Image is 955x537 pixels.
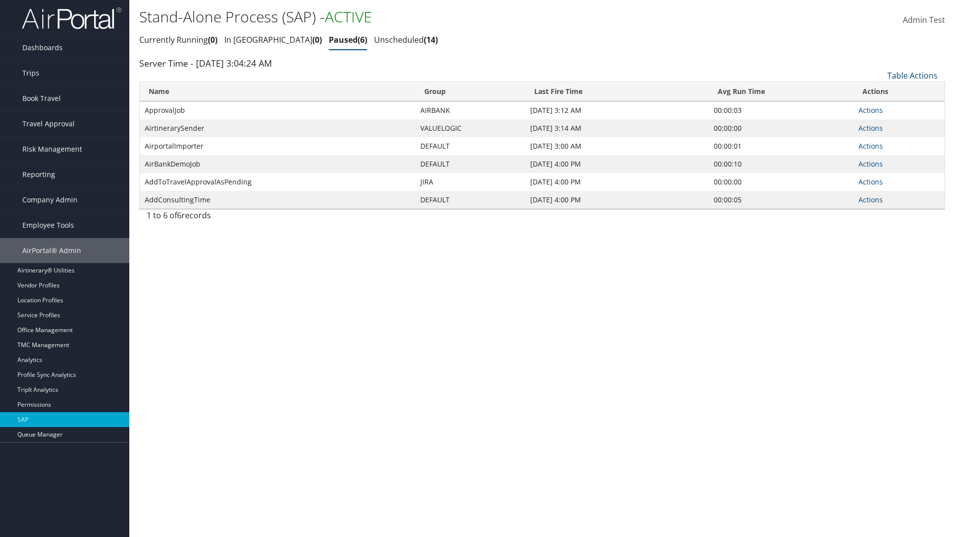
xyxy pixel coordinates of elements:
[859,123,883,133] a: Actions
[415,101,525,119] td: AIRBANK
[415,137,525,155] td: DEFAULT
[859,141,883,151] a: Actions
[22,35,63,60] span: Dashboards
[525,191,709,209] td: [DATE] 4:00 PM
[709,101,854,119] td: 00:00:03
[140,82,415,101] th: Name: activate to sort column ascending
[22,86,61,111] span: Book Travel
[854,82,945,101] th: Actions
[415,155,525,173] td: DEFAULT
[177,210,182,221] span: 6
[525,137,709,155] td: [DATE] 3:00 AM
[140,137,415,155] td: AirportalImporter
[22,213,74,238] span: Employee Tools
[139,6,676,27] h1: Stand-Alone Process (SAP) -
[22,238,81,263] span: AirPortal® Admin
[208,34,217,45] span: 0
[859,159,883,169] a: Actions
[525,155,709,173] td: [DATE] 4:00 PM
[22,162,55,187] span: Reporting
[709,119,854,137] td: 00:00:00
[147,209,333,226] div: 1 to 6 of records
[525,101,709,119] td: [DATE] 3:12 AM
[709,191,854,209] td: 00:00:05
[709,82,854,101] th: Avg Run Time: activate to sort column ascending
[859,105,883,115] a: Actions
[887,70,938,81] a: Table Actions
[903,14,945,25] span: Admin Test
[859,177,883,186] a: Actions
[415,119,525,137] td: VALUELOGIC
[374,34,438,45] a: Unscheduled14
[140,119,415,137] td: AirtinerarySender
[415,173,525,191] td: JIRA
[312,34,322,45] span: 0
[325,6,372,27] span: ACTIVE
[140,155,415,173] td: AirBankDemoJob
[859,195,883,204] a: Actions
[525,119,709,137] td: [DATE] 3:14 AM
[525,173,709,191] td: [DATE] 4:00 PM
[140,101,415,119] td: ApprovalJob
[709,137,854,155] td: 00:00:01
[415,191,525,209] td: DEFAULT
[424,34,438,45] span: 14
[140,191,415,209] td: AddConsultingTime
[525,82,709,101] th: Last Fire Time: activate to sort column ascending
[139,57,945,70] div: Server Time - [DATE] 3:04:24 AM
[140,173,415,191] td: AddToTravelApprovalAsPending
[329,34,367,45] a: Paused6
[709,173,854,191] td: 00:00:00
[358,34,367,45] span: 6
[22,137,82,162] span: Risk Management
[903,5,945,36] a: Admin Test
[22,61,39,86] span: Trips
[22,6,121,30] img: airportal-logo.png
[22,111,75,136] span: Travel Approval
[224,34,322,45] a: In [GEOGRAPHIC_DATA]0
[415,82,525,101] th: Group: activate to sort column ascending
[22,187,78,212] span: Company Admin
[139,34,217,45] a: Currently Running0
[709,155,854,173] td: 00:00:10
